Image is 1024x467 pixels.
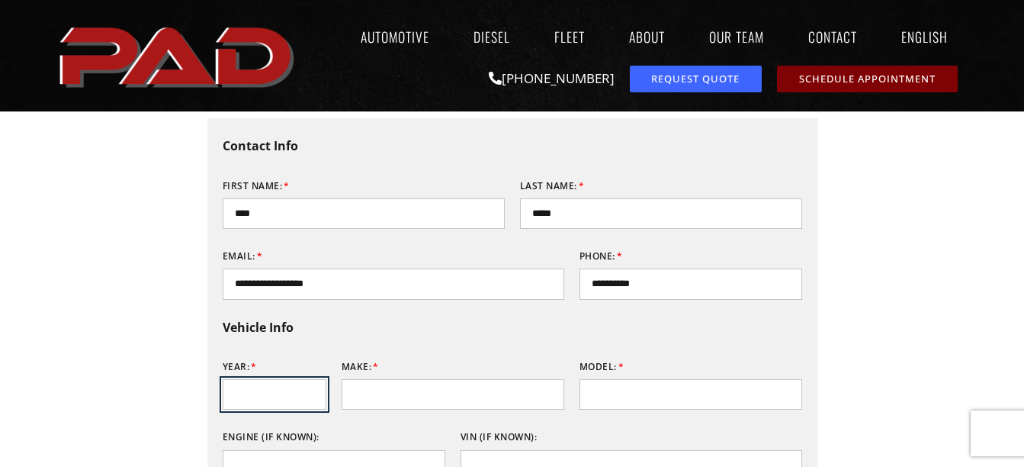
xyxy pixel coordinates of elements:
a: request a service or repair quote [630,66,762,92]
span: Request Quote [651,74,740,84]
b: Vehicle Info [223,319,294,336]
label: Phone: [579,244,623,269]
label: First Name: [223,174,290,198]
a: Fleet [540,19,599,54]
a: pro automotive and diesel home page [55,14,302,97]
a: Contact [794,19,872,54]
nav: Menu [302,19,970,54]
label: Engine (if known): [223,425,319,449]
a: About [615,19,679,54]
a: Diesel [459,19,525,54]
a: schedule repair or service appointment [777,66,958,92]
label: Email: [223,244,263,269]
a: Automotive [346,19,444,54]
img: The image shows the word "PAD" in bold, red, uppercase letters with a slight shadow effect. [55,14,302,97]
label: Year: [223,355,257,379]
b: Contact Info [223,137,298,154]
label: Make: [342,355,379,379]
a: English [887,19,970,54]
span: Schedule Appointment [799,74,936,84]
a: [PHONE_NUMBER] [489,69,615,87]
label: Last Name: [520,174,585,198]
label: VIN (if known): [461,425,538,449]
a: Our Team [695,19,778,54]
label: Model: [579,355,624,379]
